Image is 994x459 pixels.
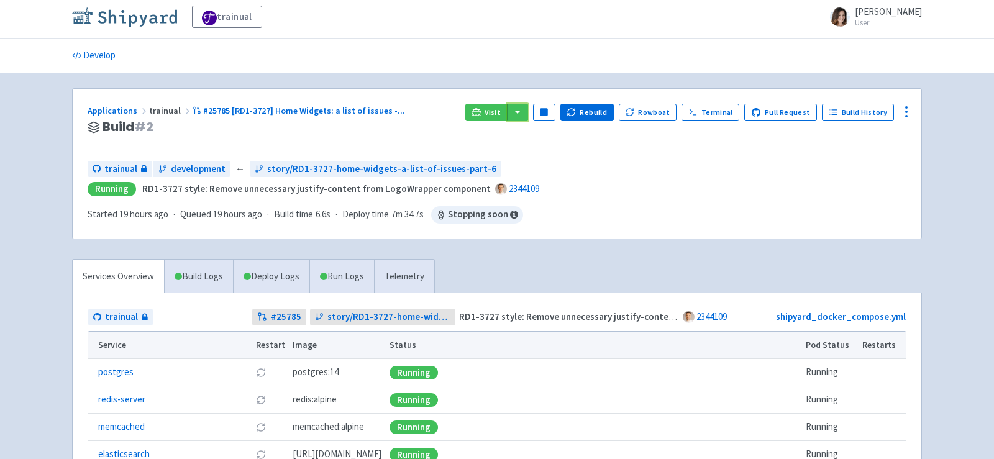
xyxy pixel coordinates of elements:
div: Running [390,420,438,434]
span: Visit [485,107,501,117]
span: memcached:alpine [293,420,364,434]
a: #25785 [RD1-3727] Home Widgets: a list of issues -... [193,105,407,116]
span: 7m 34.7s [391,207,424,222]
span: story/RD1-3727-home-widgets-a-list-of-issues-part-6 [267,162,496,176]
a: Develop [72,39,116,73]
span: 6.6s [316,207,331,222]
small: User [855,19,922,27]
a: redis-server [98,393,145,407]
span: Queued [180,208,262,220]
a: story/RD1-3727-home-widgets-a-list-of-issues-part-6 [250,161,501,178]
a: Applications [88,105,149,116]
a: memcached [98,420,145,434]
td: Running [802,359,859,386]
button: Pause [533,104,555,121]
a: Build Logs [165,260,233,294]
span: Build [103,120,153,134]
a: Services Overview [73,260,164,294]
a: Telemetry [374,260,434,294]
span: trainual [149,105,193,116]
a: story/RD1-3727-home-widgets-a-list-of-issues-part-6 [310,309,456,325]
th: Pod Status [802,332,859,359]
span: trainual [104,162,137,176]
td: Running [802,386,859,414]
th: Image [289,332,386,359]
div: Running [390,393,438,407]
time: 19 hours ago [119,208,168,220]
button: Restart pod [256,422,266,432]
div: Running [88,182,136,196]
a: [PERSON_NAME] User [823,7,922,27]
a: Terminal [682,104,739,121]
span: trainual [105,310,138,324]
a: 2344109 [509,183,539,194]
a: postgres [98,365,134,379]
strong: RD1-3727 style: Remove unnecessary justify-content from LogoWrapper component [142,183,491,194]
a: trainual [88,309,153,325]
strong: # 25785 [271,310,301,324]
th: Service [88,332,252,359]
th: Restart [252,332,289,359]
a: Pull Request [744,104,817,121]
strong: RD1-3727 style: Remove unnecessary justify-content from LogoWrapper component [459,311,808,322]
a: trainual [88,161,152,178]
div: · · · [88,206,523,224]
span: development [171,162,226,176]
button: Restart pod [256,395,266,405]
span: Stopping soon [431,206,523,224]
time: 19 hours ago [213,208,262,220]
span: postgres:14 [293,365,339,379]
span: redis:alpine [293,393,337,407]
span: Build time [274,207,313,222]
span: [PERSON_NAME] [855,6,922,17]
a: Deploy Logs [233,260,309,294]
th: Status [386,332,802,359]
a: 2344109 [696,311,727,322]
div: Running [390,366,438,379]
a: Visit [465,104,508,121]
a: trainual [192,6,262,28]
button: Rowboat [619,104,677,121]
span: # 2 [134,118,153,135]
button: Restart pod [256,368,266,378]
span: #25785 [RD1-3727] Home Widgets: a list of issues - ... [203,105,405,116]
th: Restarts [859,332,906,359]
a: development [153,161,230,178]
span: story/RD1-3727-home-widgets-a-list-of-issues-part-6 [327,310,451,324]
a: Run Logs [309,260,374,294]
span: ← [235,162,245,176]
button: Rebuild [560,104,614,121]
span: Started [88,208,168,220]
a: shipyard_docker_compose.yml [776,311,906,322]
img: Shipyard logo [72,7,177,27]
a: Build History [822,104,894,121]
a: #25785 [252,309,306,325]
span: Deploy time [342,207,389,222]
td: Running [802,414,859,441]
